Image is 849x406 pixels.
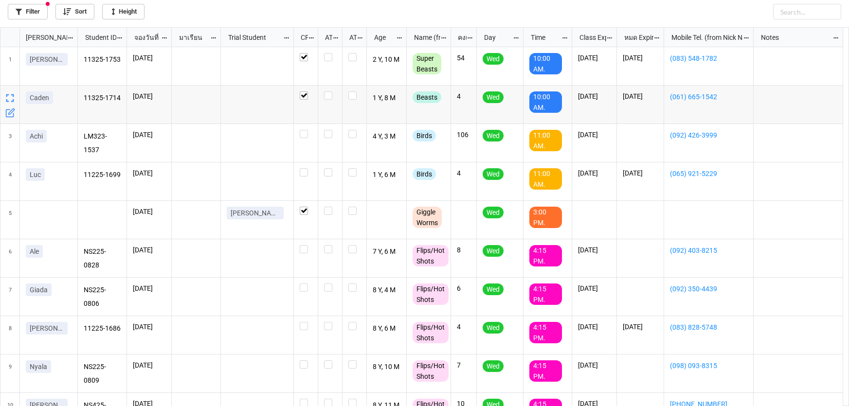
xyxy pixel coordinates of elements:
p: [DATE] [133,130,165,140]
p: 7 [457,360,470,370]
p: 11225-1699 [84,168,121,182]
span: 8 [9,316,12,354]
div: Birds [413,168,436,180]
div: Wed [483,322,504,334]
p: 106 [457,130,470,140]
p: [DATE] [133,168,165,178]
p: Nyala [30,362,47,371]
div: มาเรียน [173,32,210,43]
a: (061) 665-1542 [670,91,747,102]
div: Wed [483,53,504,65]
div: Wed [483,91,504,103]
p: [DATE] [578,360,611,370]
p: [DATE] [133,283,165,293]
p: 8 [457,245,470,255]
span: 1 [9,47,12,85]
div: [PERSON_NAME] Name [20,32,67,43]
p: Caden [30,93,49,103]
p: [DATE] [578,168,611,178]
span: 5 [9,201,12,239]
p: 2 Y, 10 M [373,53,401,67]
p: [DATE] [133,53,165,63]
p: Ale [30,247,39,256]
p: NS225-0806 [84,283,121,310]
a: (098) 093-8315 [670,360,747,371]
div: 11:00 AM. [529,168,562,190]
span: 9 [9,354,12,392]
div: Trial Student [222,32,283,43]
p: 8 Y, 6 M [373,322,401,335]
div: จองวันที่ [128,32,161,43]
a: (092) 350-4439 [670,283,747,294]
p: [DATE] [578,91,611,101]
a: Filter [8,4,48,19]
p: 7 Y, 6 M [373,245,401,259]
p: [DATE] [578,283,611,293]
div: Wed [483,168,504,180]
div: Notes [755,32,832,43]
div: Wed [483,130,504,141]
div: CF [295,32,308,43]
p: 4 [457,91,470,101]
span: 3 [9,124,12,162]
div: 10:00 AM. [529,53,562,74]
p: 11325-1753 [84,53,121,67]
span: 6 [9,239,12,277]
div: Flips/Hot Shots [413,245,449,266]
div: Wed [483,207,504,218]
div: Class Expiration [574,32,606,43]
p: 4 Y, 3 M [373,130,401,143]
div: 4:15 PM. [529,322,562,343]
div: 4:15 PM. [529,283,562,305]
a: (092) 426-3999 [670,130,747,141]
p: [DATE] [623,168,658,178]
p: [DATE] [133,322,165,332]
div: คงเหลือ (from Nick Name) [452,32,467,43]
p: [DATE] [133,245,165,255]
div: ATK [343,32,357,43]
a: (065) 921-5229 [670,168,747,179]
div: 10:00 AM. [529,91,562,113]
p: 1 Y, 6 M [373,168,401,182]
div: Name (from Class) [408,32,440,43]
div: 11:00 AM. [529,130,562,151]
div: Flips/Hot Shots [413,283,449,305]
div: Time [525,32,561,43]
input: Search... [773,4,841,19]
p: [DATE] [623,322,658,332]
div: 4:15 PM. [529,245,562,266]
div: 3:00 PM. [529,207,562,228]
a: (092) 403-8215 [670,245,747,256]
div: Giggle Worms [413,207,442,228]
p: 11225-1686 [84,322,121,335]
a: Sort [55,4,94,19]
p: 4 [457,322,470,332]
p: NS225-0828 [84,245,121,271]
p: [DATE] [133,207,165,216]
div: Super Beasts [413,53,441,74]
div: หมด Expired date (from [PERSON_NAME] Name) [618,32,653,43]
a: (083) 548-1782 [670,53,747,64]
p: 54 [457,53,470,63]
p: Giada [30,285,48,295]
div: Student ID (from [PERSON_NAME] Name) [79,32,116,43]
div: Wed [483,360,504,372]
div: Wed [483,245,504,257]
div: Day [478,32,513,43]
div: 4:15 PM. [529,360,562,382]
p: [PERSON_NAME] [231,208,280,218]
div: Flips/Hot Shots [413,322,449,343]
p: [DATE] [623,91,658,101]
p: Achi [30,131,43,141]
p: Luc [30,170,41,179]
div: ATT [319,32,333,43]
div: Flips/Hot Shots [413,360,449,382]
p: NS225-0809 [84,360,121,387]
div: Beasts [413,91,441,103]
div: grid [0,28,78,47]
p: [DATE] [133,91,165,101]
p: [DATE] [623,53,658,63]
p: 6 [457,283,470,293]
p: LM323-1537 [84,130,121,156]
span: 4 [9,162,12,200]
